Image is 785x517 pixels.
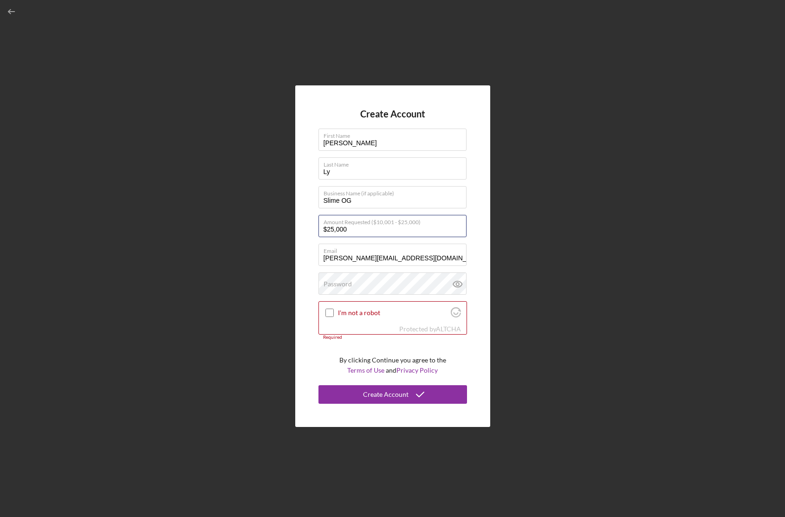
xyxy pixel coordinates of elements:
a: Terms of Use [347,366,384,374]
div: Protected by [399,325,461,333]
label: Email [324,244,467,254]
label: Business Name (if applicable) [324,187,467,197]
a: Visit Altcha.org [451,311,461,319]
h4: Create Account [360,109,425,119]
button: Create Account [318,385,467,404]
label: First Name [324,129,467,139]
label: Amount Requested ($10,001 - $25,000) [324,215,467,226]
label: Last Name [324,158,467,168]
div: Required [318,335,467,340]
label: I'm not a robot [338,309,448,317]
a: Privacy Policy [396,366,438,374]
p: By clicking Continue you agree to the and [339,355,446,376]
a: Visit Altcha.org [436,325,461,333]
label: Password [324,280,352,288]
div: Create Account [363,385,409,404]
